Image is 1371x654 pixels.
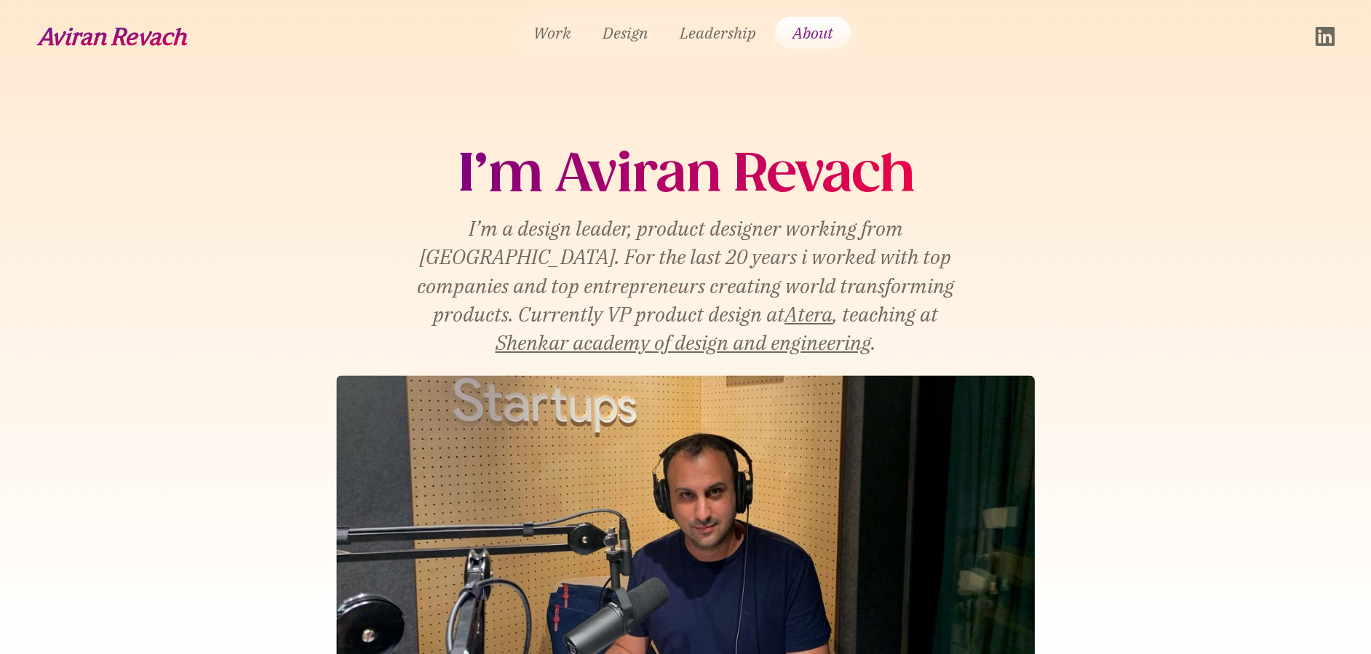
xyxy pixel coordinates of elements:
a: About [775,17,851,49]
a: Atera [784,300,832,328]
a: Work [520,17,584,49]
p: I’m a design leader, product designer working from [GEOGRAPHIC_DATA]. For the last 20 years i wor... [376,214,995,356]
a: Design [589,17,661,49]
h1: I’m Aviran Revach [458,145,914,202]
img: Aviran Revach [36,27,188,46]
a: Leadership [667,17,769,49]
a: Shenkar academy of design and engineering [496,328,871,356]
